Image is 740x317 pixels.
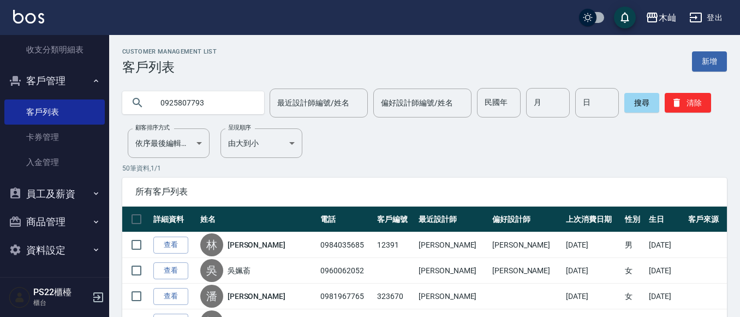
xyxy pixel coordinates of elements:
td: 0960062052 [318,258,374,284]
div: 潘 [200,285,223,308]
td: 0981967765 [318,284,374,309]
th: 客戶編號 [374,207,416,232]
th: 最近設計師 [416,207,490,232]
button: 清除 [665,93,711,113]
img: Person [9,286,31,308]
a: 新增 [692,51,727,72]
img: Logo [13,10,44,24]
th: 客戶來源 [685,207,727,232]
td: [DATE] [646,258,685,284]
a: 收支分類明細表 [4,37,105,62]
a: 查看 [153,288,188,305]
label: 呈現順序 [228,124,251,132]
th: 上次消費日期 [563,207,623,232]
td: [DATE] [563,284,623,309]
td: [DATE] [646,284,685,309]
a: 查看 [153,237,188,254]
th: 詳細資料 [151,207,198,232]
td: [DATE] [646,232,685,258]
div: 由大到小 [220,128,302,158]
button: 商品管理 [4,208,105,236]
a: 卡券管理 [4,125,105,150]
p: 櫃台 [33,298,89,308]
h2: Customer Management List [122,48,217,55]
td: [PERSON_NAME] [490,258,563,284]
button: 資料設定 [4,236,105,265]
td: [PERSON_NAME] [416,258,490,284]
a: [PERSON_NAME] [228,239,285,250]
a: 入金管理 [4,150,105,175]
th: 姓名 [198,207,318,232]
button: 木屾 [641,7,681,29]
a: 查看 [153,262,188,279]
td: 女 [622,258,646,284]
a: 吳姵萮 [228,265,250,276]
td: [DATE] [563,232,623,258]
p: 50 筆資料, 1 / 1 [122,163,727,173]
button: 搜尋 [624,93,659,113]
div: 林 [200,233,223,256]
button: 員工及薪資 [4,180,105,208]
button: 客戶管理 [4,67,105,95]
a: 客戶列表 [4,99,105,125]
button: save [614,7,636,28]
th: 性別 [622,207,646,232]
td: 女 [622,284,646,309]
div: 吳 [200,259,223,282]
td: 323670 [374,284,416,309]
h5: PS22櫃檯 [33,287,89,298]
td: 12391 [374,232,416,258]
input: 搜尋關鍵字 [153,88,255,118]
td: [PERSON_NAME] [416,232,490,258]
div: 木屾 [659,11,676,25]
h3: 客戶列表 [122,60,217,75]
label: 顧客排序方式 [135,124,170,132]
td: 0984035685 [318,232,374,258]
td: 男 [622,232,646,258]
button: 登出 [685,8,727,28]
a: [PERSON_NAME] [228,291,285,302]
th: 生日 [646,207,685,232]
th: 電話 [318,207,374,232]
td: [PERSON_NAME] [490,232,563,258]
div: 依序最後編輯時間 [128,128,210,158]
span: 所有客戶列表 [135,186,714,197]
th: 偏好設計師 [490,207,563,232]
td: [PERSON_NAME] [416,284,490,309]
td: [DATE] [563,258,623,284]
